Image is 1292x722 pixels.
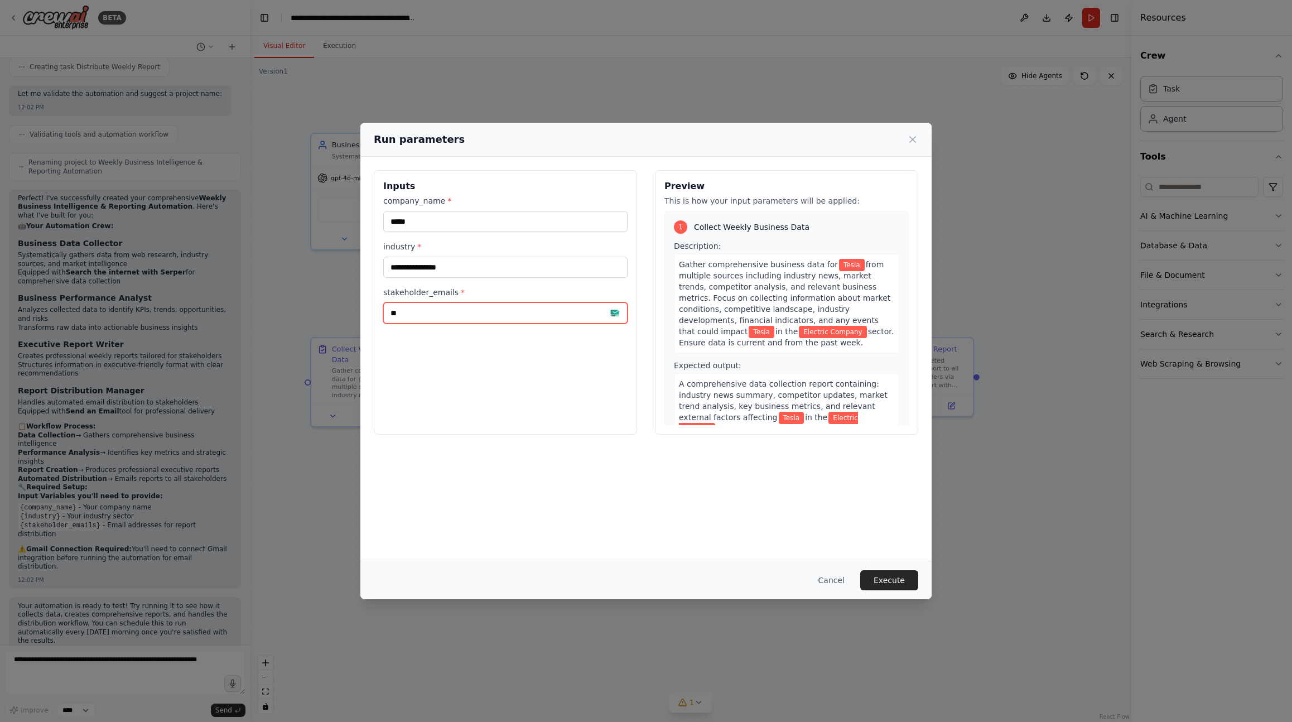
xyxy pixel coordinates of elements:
[809,570,854,590] button: Cancel
[694,222,809,233] span: Collect Weekly Business Data
[679,424,884,444] span: sector. All data should be properly sourced and organized for analysis.
[779,412,804,424] span: Variable: company_name
[674,361,741,370] span: Expected output:
[383,287,628,298] label: stakeholder_emails
[805,413,827,422] span: in the
[679,260,890,336] span: from multiple sources including industry news, market trends, competitor analysis, and relevant b...
[679,412,858,435] span: Variable: industry
[383,241,628,252] label: industry
[679,379,888,422] span: A comprehensive data collection report containing: industry news summary, competitor updates, mar...
[664,195,909,206] p: This is how your input parameters will be applied:
[679,260,838,269] span: Gather comprehensive business data for
[860,570,918,590] button: Execute
[664,180,909,193] h3: Preview
[679,327,894,347] span: sector. Ensure data is current and from the past week.
[674,220,687,234] div: 1
[749,326,774,338] span: Variable: company_name
[775,327,798,336] span: in the
[674,242,721,251] span: Description:
[383,180,628,193] h3: Inputs
[839,259,865,271] span: Variable: company_name
[374,132,465,147] h2: Run parameters
[383,195,628,206] label: company_name
[799,326,866,338] span: Variable: industry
